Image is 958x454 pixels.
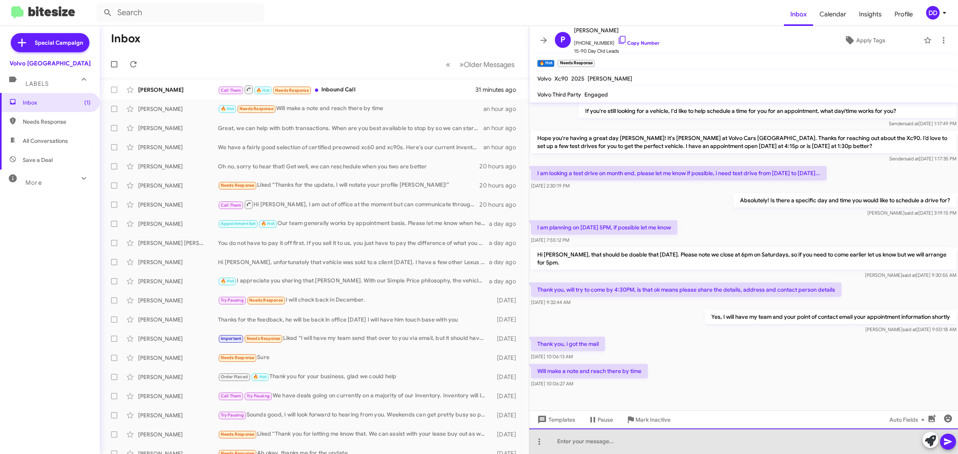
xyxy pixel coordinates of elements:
[531,247,956,270] p: Hi [PERSON_NAME], that should be doable that [DATE]. Please note we close at 6pm on Saturdays, so...
[483,105,523,113] div: an hour ago
[11,33,89,52] a: Special Campaign
[479,182,523,189] div: 20 hours ago
[247,336,281,341] span: Needs Response
[784,3,813,26] a: Inbox
[579,88,956,118] p: Hi [PERSON_NAME] it's [PERSON_NAME] at Volvo Cars [GEOGRAPHIC_DATA]. I saw you've been in touch w...
[459,59,464,69] span: »
[574,35,659,47] span: [PHONE_NUMBER]
[218,411,489,420] div: Sounds good, I will look forward to hearing from you. Weekends can get pretty busy so please keep...
[138,239,218,247] div: [PERSON_NAME] [PERSON_NAME]
[218,85,475,95] div: Inbound Call
[529,413,582,427] button: Templates
[221,374,248,379] span: Order Placed
[221,183,255,188] span: Needs Response
[853,3,888,26] span: Insights
[441,56,519,73] nav: Page navigation example
[598,413,613,427] span: Pause
[221,413,244,418] span: Try Pausing
[560,34,565,46] span: P
[489,220,523,228] div: a day ago
[239,106,273,111] span: Needs Response
[218,372,489,381] div: Thank you for your business, glad we could help
[903,326,916,332] span: said at
[856,33,885,47] span: Apply Tags
[138,335,218,343] div: [PERSON_NAME]
[446,59,450,69] span: «
[138,258,218,266] div: [PERSON_NAME]
[84,99,91,107] span: (1)
[261,221,275,226] span: 🔥 Hot
[865,272,956,278] span: [PERSON_NAME] [DATE] 9:30:55 AM
[26,179,42,186] span: More
[138,411,218,419] div: [PERSON_NAME]
[218,143,483,151] div: We have a fairly good selection of certified preowned xc60 and xc90s. Here's our current inventor...
[889,413,928,427] span: Auto Fields
[97,3,264,22] input: Search
[489,392,523,400] div: [DATE]
[221,106,234,111] span: 🔥 Hot
[23,99,91,107] span: Inbox
[889,156,956,162] span: Sender [DATE] 1:17:35 PM
[138,86,218,94] div: [PERSON_NAME]
[218,181,479,190] div: Liked “Thanks for the update, I will notate your profile [PERSON_NAME]!”
[531,282,841,297] p: Thank you, will try to come by 4:30PM, is that ok means please share the details, address and con...
[489,316,523,324] div: [DATE]
[489,411,523,419] div: [DATE]
[582,413,620,427] button: Pause
[888,3,919,26] a: Profile
[218,219,489,228] div: Our team generally works by appointment basis. Please let me know when he needs to be available t...
[221,432,255,437] span: Needs Response
[537,91,581,98] span: Volvo Third Party
[218,104,483,113] div: Will make a note and reach there by time
[221,203,241,208] span: Call Them
[256,88,270,93] span: 🔥 Hot
[221,278,234,284] span: 🔥 Hot
[218,316,489,324] div: Thanks for the feedback, he will be back in office [DATE] I will have him touch base with you
[138,201,218,209] div: [PERSON_NAME]
[531,353,573,359] span: [DATE] 10:06:13 AM
[221,221,256,226] span: Appointment Set
[221,393,241,399] span: Call Them
[138,354,218,362] div: [PERSON_NAME]
[475,86,523,94] div: 31 minutes ago
[138,182,218,189] div: [PERSON_NAME]
[218,353,489,362] div: Sure
[218,162,479,170] div: Oh no, sorry to hear that! Get well, we can reschedule when you two are better
[489,335,523,343] div: [DATE]
[734,193,956,207] p: Absolutely! Is there a specific day and time you would like to schedule a drive for?
[23,118,91,126] span: Needs Response
[588,75,632,82] span: [PERSON_NAME]
[620,413,677,427] button: Mark Inactive
[479,201,523,209] div: 20 hours ago
[221,336,241,341] span: Important
[536,413,575,427] span: Templates
[218,391,489,401] div: We have deals going on currently on a majority of our inventory. Inventory will lessen as the yea...
[483,124,523,132] div: an hour ago
[138,296,218,304] div: [PERSON_NAME]
[138,105,218,113] div: [PERSON_NAME]
[23,137,68,145] span: All Conversations
[483,143,523,151] div: an hour ago
[558,60,594,67] small: Needs Response
[218,430,489,439] div: Liked “Thank you for letting me know that. We can assist with your lease buy out as well when you...
[138,316,218,324] div: [PERSON_NAME]
[218,296,489,305] div: I will check back in December.
[455,56,519,73] button: Next
[138,162,218,170] div: [PERSON_NAME]
[249,298,283,303] span: Needs Response
[574,26,659,35] span: [PERSON_NAME]
[138,220,218,228] div: [PERSON_NAME]
[221,298,244,303] span: Try Pausing
[218,258,489,266] div: Hi [PERSON_NAME], unfortunately that vehicle was sold to a client [DATE]. I have a few other Lexu...
[138,143,218,151] div: [PERSON_NAME]
[138,124,218,132] div: [PERSON_NAME]
[531,299,570,305] span: [DATE] 9:32:44 AM
[531,166,827,180] p: I am looking a test drive on month end, please let me know if possible, i need test drive from [D...
[865,326,956,332] span: [PERSON_NAME] [DATE] 9:50:18 AM
[537,75,551,82] span: Volvo
[705,310,956,324] p: Yes, I will have my team and your point of contact email your appointment information shortly
[531,237,569,243] span: [DATE] 7:55:12 PM
[111,32,141,45] h1: Inbox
